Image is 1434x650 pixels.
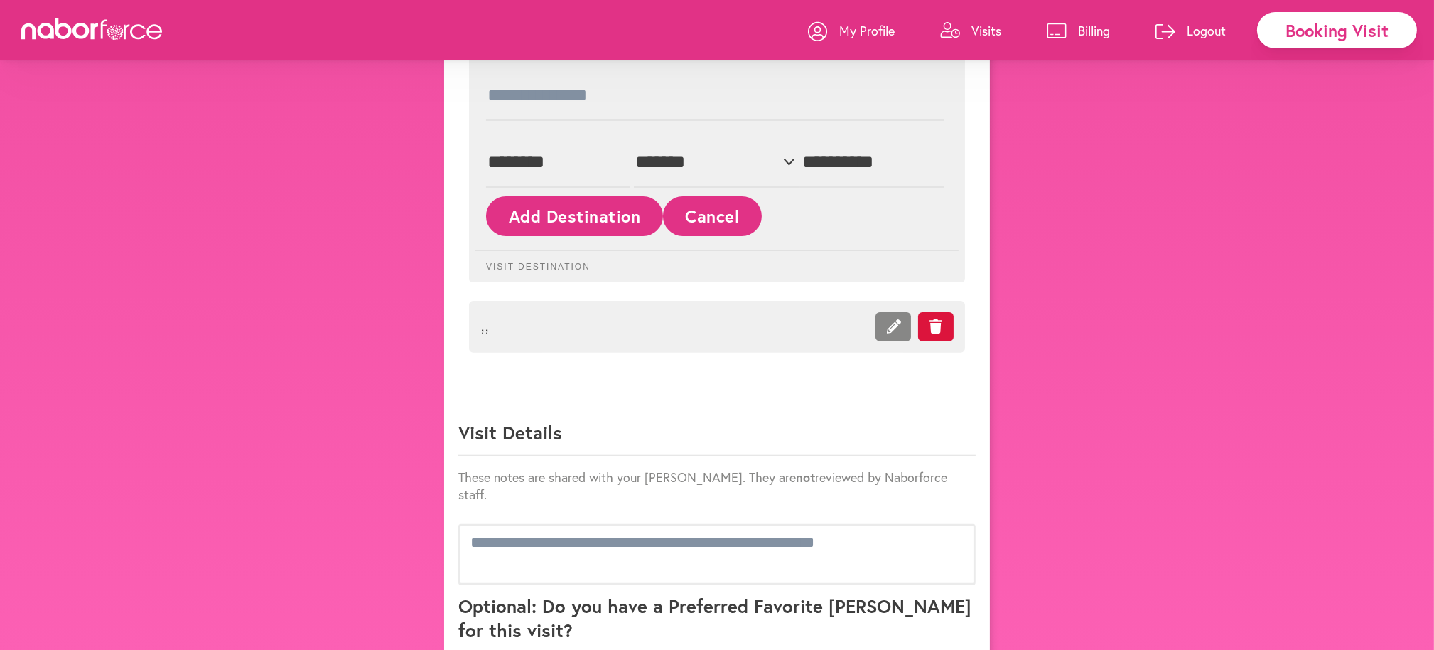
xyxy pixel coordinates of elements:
a: Billing [1047,9,1110,52]
span: , , [480,317,793,336]
a: My Profile [808,9,895,52]
p: Visit Destination [475,250,959,272]
p: Billing [1078,22,1110,39]
div: Booking Visit [1257,12,1417,48]
a: Logout [1155,9,1226,52]
p: Logout [1187,22,1226,39]
p: Visits [971,22,1001,39]
a: Visits [940,9,1001,52]
strong: not [796,469,815,486]
p: These notes are shared with your [PERSON_NAME]. They are reviewed by Naborforce staff. [458,469,976,503]
button: Cancel [663,196,762,235]
p: Visit Details [458,420,976,456]
p: My Profile [839,22,895,39]
button: Add Destination [486,196,663,235]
